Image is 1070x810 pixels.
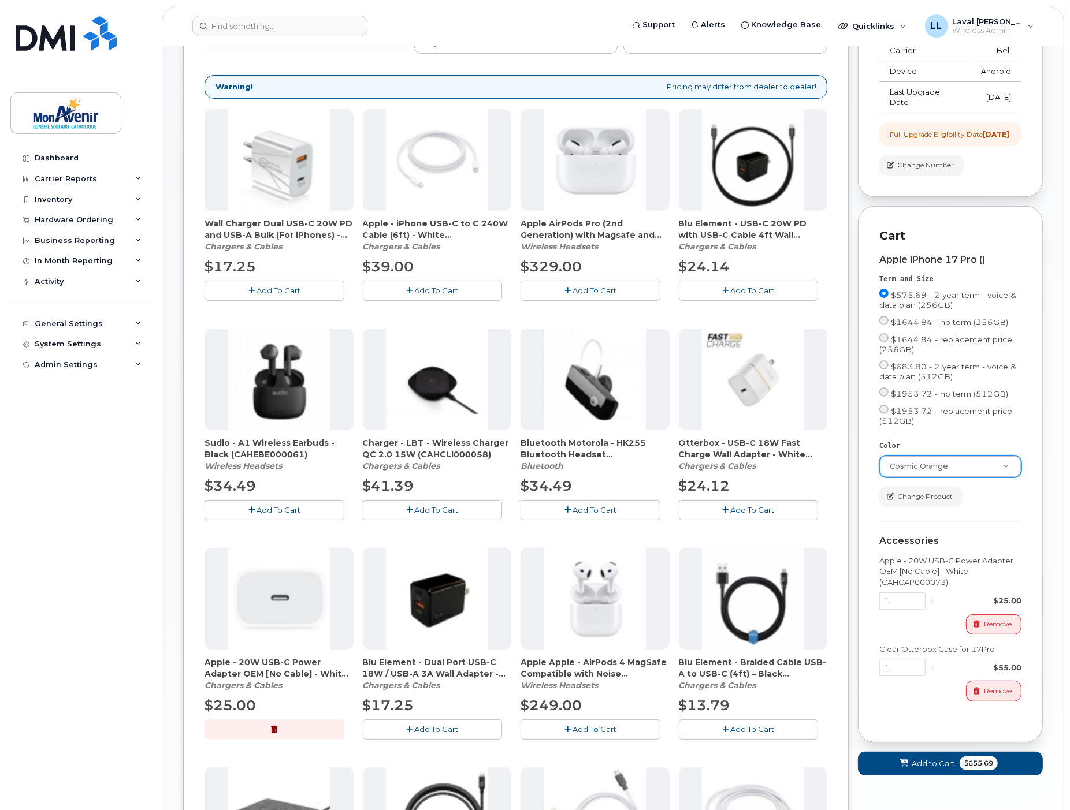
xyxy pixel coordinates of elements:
[971,82,1021,113] td: [DATE]
[257,505,300,514] span: Add To Cart
[679,281,819,301] button: Add To Cart
[205,500,344,520] button: Add To Cart
[751,19,821,31] span: Knowledge Base
[730,286,774,295] span: Add To Cart
[414,725,458,734] span: Add To Cart
[891,318,1008,327] span: $1644.84 - no term (256GB)
[216,81,253,92] strong: Warning!
[879,405,889,414] input: $1953.72 - replacement price (512GB)
[205,281,344,301] button: Add To Cart
[679,500,819,520] button: Add To Cart
[702,329,804,430] img: accessory36681.JPG
[521,437,670,472] div: Bluetooth Motorola - HK255 Bluetooth Headset (CABTBE000046)
[890,129,1009,139] div: Full Upgrade Eligibility Date
[879,40,971,61] td: Carrier
[879,227,1021,244] p: Cart
[984,619,1012,629] span: Remove
[573,725,616,734] span: Add To Cart
[701,19,725,31] span: Alerts
[879,155,964,176] button: Change Number
[879,316,889,325] input: $1644.84 - no term (256GB)
[879,290,1016,309] span: $575.69 - 2 year term - voice & data plan (256GB)
[363,281,503,301] button: Add To Cart
[852,21,894,31] span: Quicklinks
[880,456,1021,477] a: Cosmic Orange
[926,595,939,606] div: x
[257,286,300,295] span: Add To Cart
[730,725,774,734] span: Add To Cart
[544,329,646,430] img: accessory36212.JPG
[879,82,971,113] td: Last Upgrade Date
[521,218,670,252] div: Apple AirPods Pro (2nd Generation) with Magsafe and USB-C charging case - White (CAHEBE000059)
[363,218,512,252] div: Apple - iPhone USB-C to C 240W Cable (6ft) - White (CAMIPZ000304)
[897,160,954,170] span: Change Number
[702,109,804,211] img: accessory36347.JPG
[679,656,828,691] div: Blu Element - Braided Cable USB-A to USB-C (4ft) – Black (CAMIPZ000176)
[521,437,670,460] span: Bluetooth Motorola - HK255 Bluetooth Headset (CABTBE000046)
[879,362,1016,381] span: $683.80 - 2 year term - voice & data plan (512GB)
[679,719,819,740] button: Add To Cart
[363,461,440,471] em: Chargers & Cables
[939,662,1021,673] div: $55.00
[679,437,828,472] div: Otterbox - USB-C 18W Fast Charge Wall Adapter - White (CAHCAP000074)
[521,680,598,690] em: Wireless Headsets
[733,13,829,36] a: Knowledge Base
[205,477,256,494] span: $34.49
[521,697,582,714] span: $249.00
[363,719,503,740] button: Add To Cart
[679,461,756,471] em: Chargers & Cables
[879,536,1021,546] div: Accessories
[953,26,1022,35] span: Wireless Admin
[891,389,1008,398] span: $1953.72 - no term (512GB)
[879,255,1021,265] div: Apple iPhone 17 Pro ()
[521,719,660,740] button: Add To Cart
[890,462,948,471] span: Cosmic Orange
[205,680,282,690] em: Chargers & Cables
[521,218,670,241] span: Apple AirPods Pro (2nd Generation) with Magsafe and USB-C charging case - White (CAHEBE000059)
[205,218,354,252] div: Wall Charger Dual USB-C 20W PD and USB-A Bulk (For iPhones) - White (CAHCBE000086)
[363,241,440,252] em: Chargers & Cables
[386,548,488,650] img: accessory36707.JPG
[205,656,354,680] span: Apple - 20W USB-C Power Adapter OEM [No Cable] - White (CAHCAP000073)
[205,437,354,460] span: Sudio - A1 Wireless Earbuds - Black (CAHEBE000061)
[363,656,512,680] span: Blu Element - Dual Port USB-C 18W / USB-A 3A Wall Adapter - Black (Bulk) (CAHCPZ000077)
[879,644,1021,655] div: Clear Otterbox Case for 17Pro
[205,75,827,99] div: Pricing may differ from dealer to dealer!
[521,500,660,520] button: Add To Cart
[679,218,828,252] div: Blu Element - USB-C 20W PD with USB-C Cable 4ft Wall Charger - Black (CAHCPZ000096)
[363,697,414,714] span: $17.25
[679,656,828,680] span: Blu Element - Braided Cable USB-A to USB-C (4ft) – Black (CAMIPZ000176)
[363,477,414,494] span: $41.39
[205,656,354,691] div: Apple - 20W USB-C Power Adapter OEM [No Cable] - White (CAHCAP000073)
[879,406,1012,425] span: $1953.72 - replacement price (512GB)
[573,286,616,295] span: Add To Cart
[679,437,828,460] span: Otterbox - USB-C 18W Fast Charge Wall Adapter - White (CAHCAP000074)
[858,752,1043,775] button: Add to Cart $655.69
[642,19,675,31] span: Support
[683,13,733,36] a: Alerts
[917,14,1042,38] div: Laval Lai Yoon Hin
[679,477,730,494] span: $24.12
[879,274,1021,284] div: Term and Size
[228,109,330,211] img: accessory36799.JPG
[363,218,512,241] span: Apple - iPhone USB-C to C 240W Cable (6ft) - White (CAMIPZ000304)
[363,437,512,460] span: Charger - LBT - Wireless Charger QC 2.0 15W (CAHCLI000058)
[730,505,774,514] span: Add To Cart
[879,555,1021,588] div: Apple - 20W USB-C Power Adapter OEM [No Cable] - White (CAHCAP000073)
[192,16,367,36] input: Find something...
[953,17,1022,26] span: Laval [PERSON_NAME]
[228,548,330,650] img: accessory36680.JPG
[879,387,889,397] input: $1953.72 - no term (512GB)
[205,218,354,241] span: Wall Charger Dual USB-C 20W PD and USB-A Bulk (For iPhones) - White (CAHCBE000086)
[971,40,1021,61] td: Bell
[521,281,660,301] button: Add To Cart
[521,241,598,252] em: Wireless Headsets
[228,329,330,430] img: accessory36654.JPG
[521,477,572,494] span: $34.49
[679,241,756,252] em: Chargers & Cables
[205,437,354,472] div: Sudio - A1 Wireless Earbuds - Black (CAHEBE000061)
[363,258,414,275] span: $39.00
[966,614,1021,634] button: Remove
[205,241,282,252] em: Chargers & Cables
[971,61,1021,82] td: Android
